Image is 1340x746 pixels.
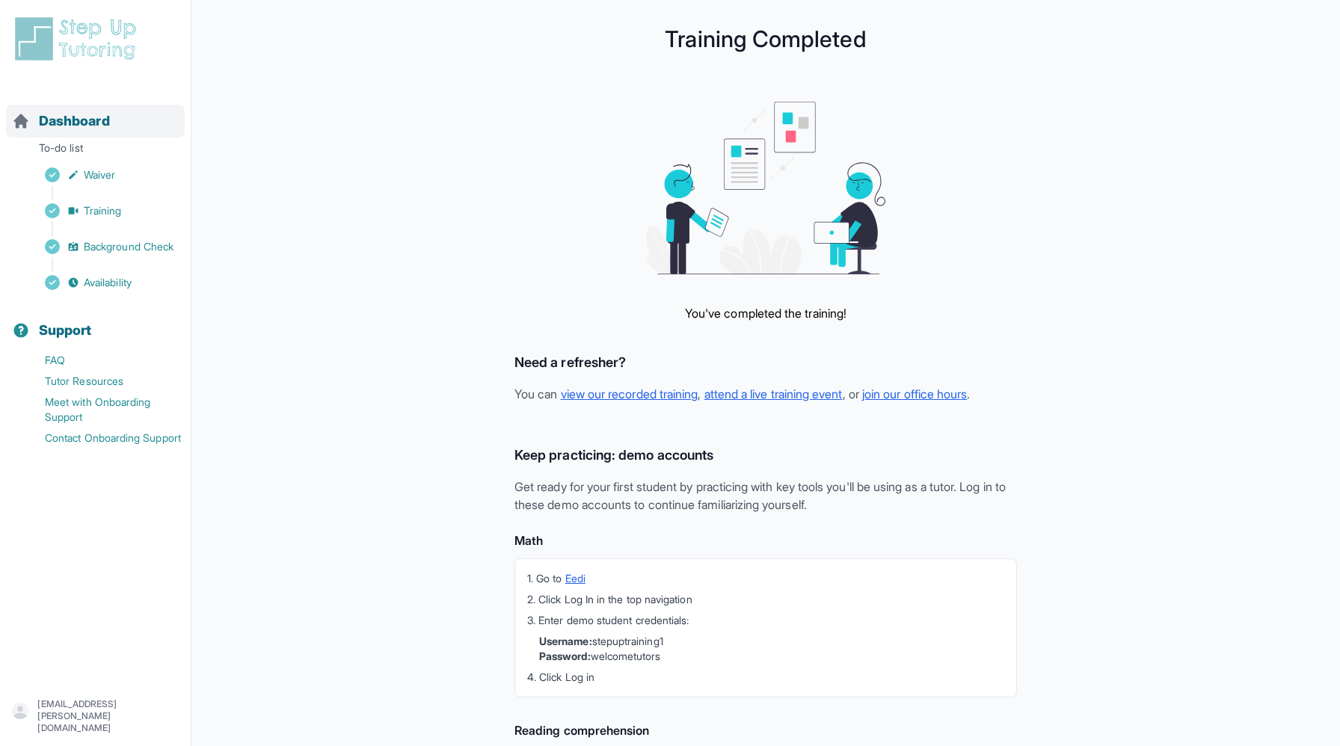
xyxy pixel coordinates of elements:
[565,572,586,585] a: Eedi
[12,698,179,734] button: [EMAIL_ADDRESS][PERSON_NAME][DOMAIN_NAME]
[527,670,1004,685] li: 4. Click Log in
[539,634,1004,664] li: stepuptraining1 welcometutors
[84,239,173,254] span: Background Check
[12,392,191,428] a: Meet with Onboarding Support
[514,445,1017,466] h3: Keep practicing: demo accounts
[84,275,132,290] span: Availability
[539,650,591,662] strong: Password:
[84,167,115,182] span: Waiver
[39,111,110,132] span: Dashboard
[514,478,1017,514] p: Get ready for your first student by practicing with key tools you'll be using as a tutor. Log in ...
[39,320,92,341] span: Support
[6,87,185,138] button: Dashboard
[12,15,145,63] img: logo
[12,272,191,293] a: Availability
[685,304,846,322] p: You've completed the training!
[514,352,1017,373] h3: Need a refresher?
[862,386,967,401] a: join our office hours
[12,111,110,132] a: Dashboard
[514,531,1017,549] h4: Math
[704,386,843,401] a: attend a live training event
[539,635,592,647] strong: Username:
[527,592,1004,607] li: 2. Click Log In in the top navigation
[12,236,191,257] a: Background Check
[221,30,1310,48] h1: Training Completed
[514,385,1017,403] p: You can , , or .
[561,386,698,401] a: view our recorded training
[646,102,885,274] img: meeting graphic
[84,203,122,218] span: Training
[6,141,185,161] p: To-do list
[12,371,191,392] a: Tutor Resources
[12,164,191,185] a: Waiver
[37,698,179,734] p: [EMAIL_ADDRESS][PERSON_NAME][DOMAIN_NAME]
[12,200,191,221] a: Training
[527,571,1004,586] li: 1. Go to
[12,350,191,371] a: FAQ
[12,428,191,448] a: Contact Onboarding Support
[514,721,1017,739] h4: Reading comprehension
[527,613,1004,628] li: 3. Enter demo student credentials:
[6,296,185,347] button: Support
